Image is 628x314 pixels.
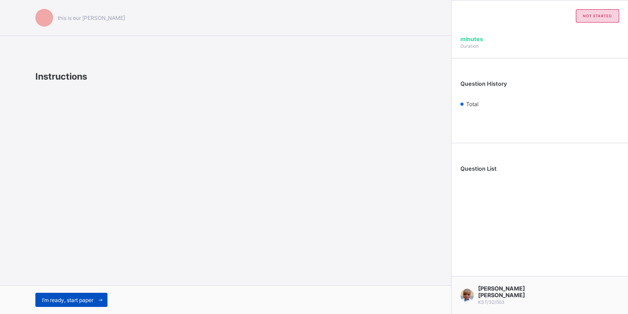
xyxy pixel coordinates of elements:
span: minutes [460,36,483,42]
span: not started [583,14,612,18]
span: [PERSON_NAME] [PERSON_NAME] [478,285,555,299]
span: Instructions [35,71,87,82]
span: Duration [460,43,479,49]
span: Question List [460,165,497,172]
span: this is our [PERSON_NAME] [57,15,125,21]
span: Total [466,101,479,107]
span: Question History [460,80,507,87]
span: KST/32/003 [478,299,505,305]
span: I’m ready, start paper [42,297,93,303]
